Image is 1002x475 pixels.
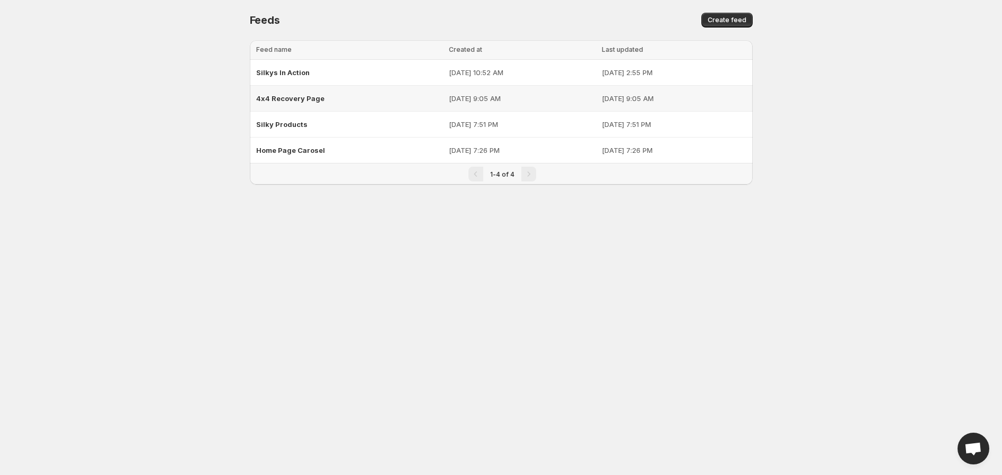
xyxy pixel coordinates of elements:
[958,433,989,464] div: Open chat
[256,94,324,103] span: 4x4 Recovery Page
[701,13,753,28] button: Create feed
[250,163,753,185] nav: Pagination
[250,14,280,26] span: Feeds
[602,93,746,104] p: [DATE] 9:05 AM
[449,119,595,130] p: [DATE] 7:51 PM
[449,145,595,156] p: [DATE] 7:26 PM
[602,67,746,78] p: [DATE] 2:55 PM
[449,93,595,104] p: [DATE] 9:05 AM
[602,119,746,130] p: [DATE] 7:51 PM
[490,170,514,178] span: 1-4 of 4
[602,45,643,53] span: Last updated
[256,45,292,53] span: Feed name
[256,120,308,129] span: Silky Products
[256,68,310,77] span: Silkys In Action
[602,145,746,156] p: [DATE] 7:26 PM
[708,16,746,24] span: Create feed
[449,45,482,53] span: Created at
[449,67,595,78] p: [DATE] 10:52 AM
[256,146,325,154] span: Home Page Carosel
